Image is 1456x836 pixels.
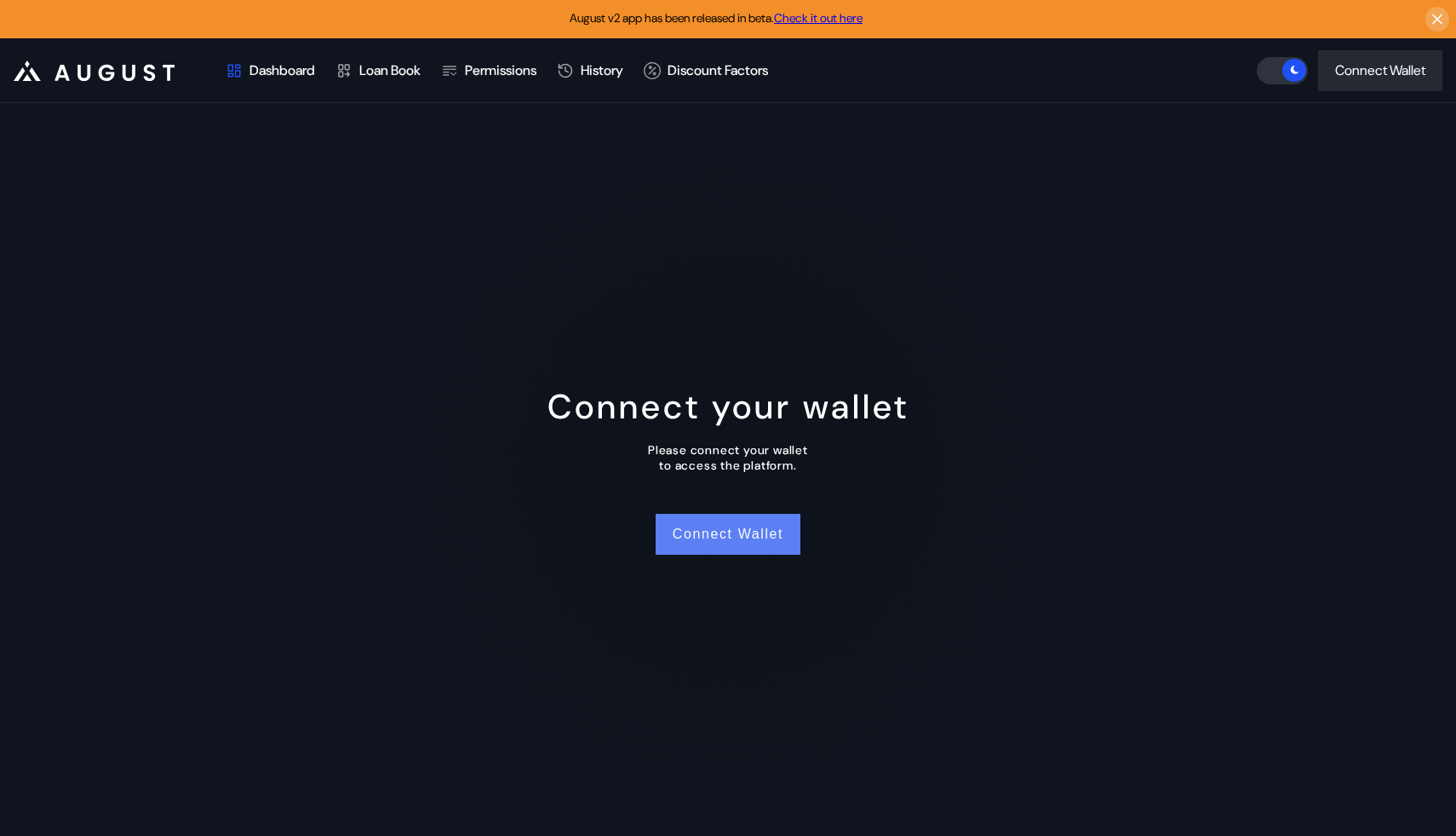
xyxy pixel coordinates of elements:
[648,442,808,473] div: Please connect your wallet to access the platform.
[249,61,315,79] div: Dashboard
[570,10,863,26] span: August v2 app has been released in beta.
[774,10,863,26] a: Check it out here
[431,39,547,102] a: Permissions
[465,61,536,79] div: Permissions
[1318,50,1442,91] button: Connect Wallet
[656,514,800,555] button: Connect Wallet
[633,39,778,102] a: Discount Factors
[359,61,421,79] div: Loan Book
[668,61,768,79] div: Discount Factors
[581,61,623,79] div: History
[325,39,431,102] a: Loan Book
[1335,61,1425,79] div: Connect Wallet
[215,39,325,102] a: Dashboard
[547,39,633,102] a: History
[547,384,909,429] div: Connect your wallet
